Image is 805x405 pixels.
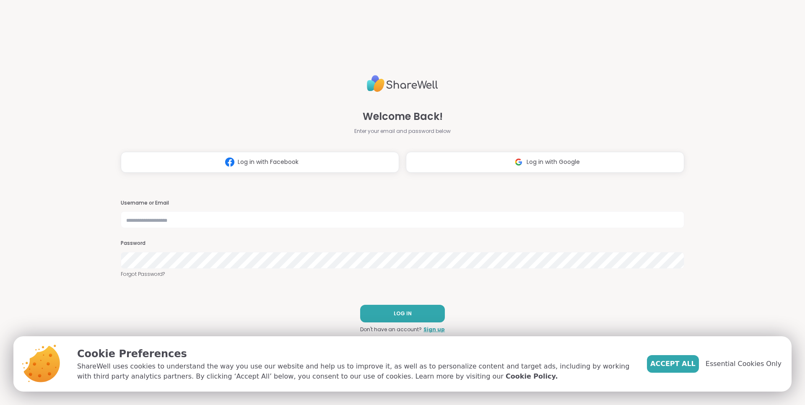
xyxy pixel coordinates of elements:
[367,72,438,96] img: ShareWell Logo
[77,361,634,382] p: ShareWell uses cookies to understand the way you use our website and help us to improve it, as we...
[238,158,299,166] span: Log in with Facebook
[506,371,558,382] a: Cookie Policy.
[121,200,684,207] h3: Username or Email
[77,346,634,361] p: Cookie Preferences
[423,326,445,333] a: Sign up
[647,355,699,373] button: Accept All
[360,326,422,333] span: Don't have an account?
[360,305,445,322] button: LOG IN
[222,154,238,170] img: ShareWell Logomark
[511,154,527,170] img: ShareWell Logomark
[527,158,580,166] span: Log in with Google
[706,359,782,369] span: Essential Cookies Only
[650,359,696,369] span: Accept All
[363,109,443,124] span: Welcome Back!
[121,240,684,247] h3: Password
[354,127,451,135] span: Enter your email and password below
[406,152,684,173] button: Log in with Google
[121,152,399,173] button: Log in with Facebook
[121,270,684,278] a: Forgot Password?
[394,310,412,317] span: LOG IN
